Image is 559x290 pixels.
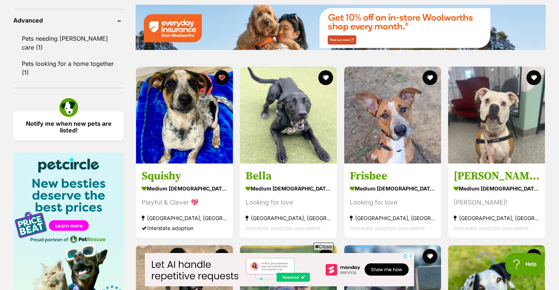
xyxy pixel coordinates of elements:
[245,225,321,231] span: Interstate adoption unavailable
[454,169,539,183] h3: [PERSON_NAME]
[454,197,539,207] div: [PERSON_NAME]!
[142,169,227,183] h3: Squishy
[245,197,331,207] div: Looking for love
[142,213,227,223] strong: [GEOGRAPHIC_DATA], [GEOGRAPHIC_DATA]
[145,253,414,286] iframe: Advertisement
[136,67,233,163] img: Squishy - Mixed Dog
[245,213,331,223] strong: [GEOGRAPHIC_DATA], [GEOGRAPHIC_DATA]
[136,163,233,238] a: Squishy medium [DEMOGRAPHIC_DATA] Dog Playful & Clever 💖 [GEOGRAPHIC_DATA], [GEOGRAPHIC_DATA] Int...
[454,225,529,231] span: Interstate adoption unavailable
[526,249,541,264] button: favourite
[350,197,436,207] div: Looking for love
[526,70,541,85] button: favourite
[142,223,227,233] div: Interstate adoption
[319,70,333,85] button: favourite
[245,183,331,193] strong: medium [DEMOGRAPHIC_DATA] Dog
[13,31,124,55] a: Pets needing [PERSON_NAME] care (1)
[142,197,227,207] div: Playful & Clever 💖
[13,111,124,141] a: Notify me when new pets are listed!
[350,213,436,223] strong: [GEOGRAPHIC_DATA], [GEOGRAPHIC_DATA]
[240,163,337,238] a: Bella medium [DEMOGRAPHIC_DATA] Dog Looking for love [GEOGRAPHIC_DATA], [GEOGRAPHIC_DATA] Interst...
[454,213,539,223] strong: [GEOGRAPHIC_DATA], [GEOGRAPHIC_DATA]
[344,163,441,238] a: Frisbee medium [DEMOGRAPHIC_DATA] Dog Looking for love [GEOGRAPHIC_DATA], [GEOGRAPHIC_DATA] Inter...
[135,4,546,50] img: Everyday Insurance promotional banner
[448,67,545,163] img: Sandra - American Bulldog
[240,67,337,163] img: Bella - German Shorthaired Pointer x Kelpie Dog
[13,56,124,80] a: Pets looking for a home together (1)
[245,169,331,183] h3: Bella
[142,183,227,193] strong: medium [DEMOGRAPHIC_DATA] Dog
[423,249,437,264] button: favourite
[448,163,545,238] a: [PERSON_NAME] medium [DEMOGRAPHIC_DATA] Dog [PERSON_NAME]! [GEOGRAPHIC_DATA], [GEOGRAPHIC_DATA] I...
[214,70,229,85] button: favourite
[135,4,546,51] a: Everyday Insurance promotional banner
[314,243,333,250] span: Close
[13,17,124,24] header: Advanced
[350,169,436,183] h3: Frisbee
[350,225,425,231] span: Interstate adoption unavailable
[350,183,436,193] strong: medium [DEMOGRAPHIC_DATA] Dog
[505,253,544,275] iframe: Help Scout Beacon - Open
[454,183,539,193] strong: medium [DEMOGRAPHIC_DATA] Dog
[344,67,441,163] img: Frisbee - Staffordshire Bull Terrier Dog
[423,70,437,85] button: favourite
